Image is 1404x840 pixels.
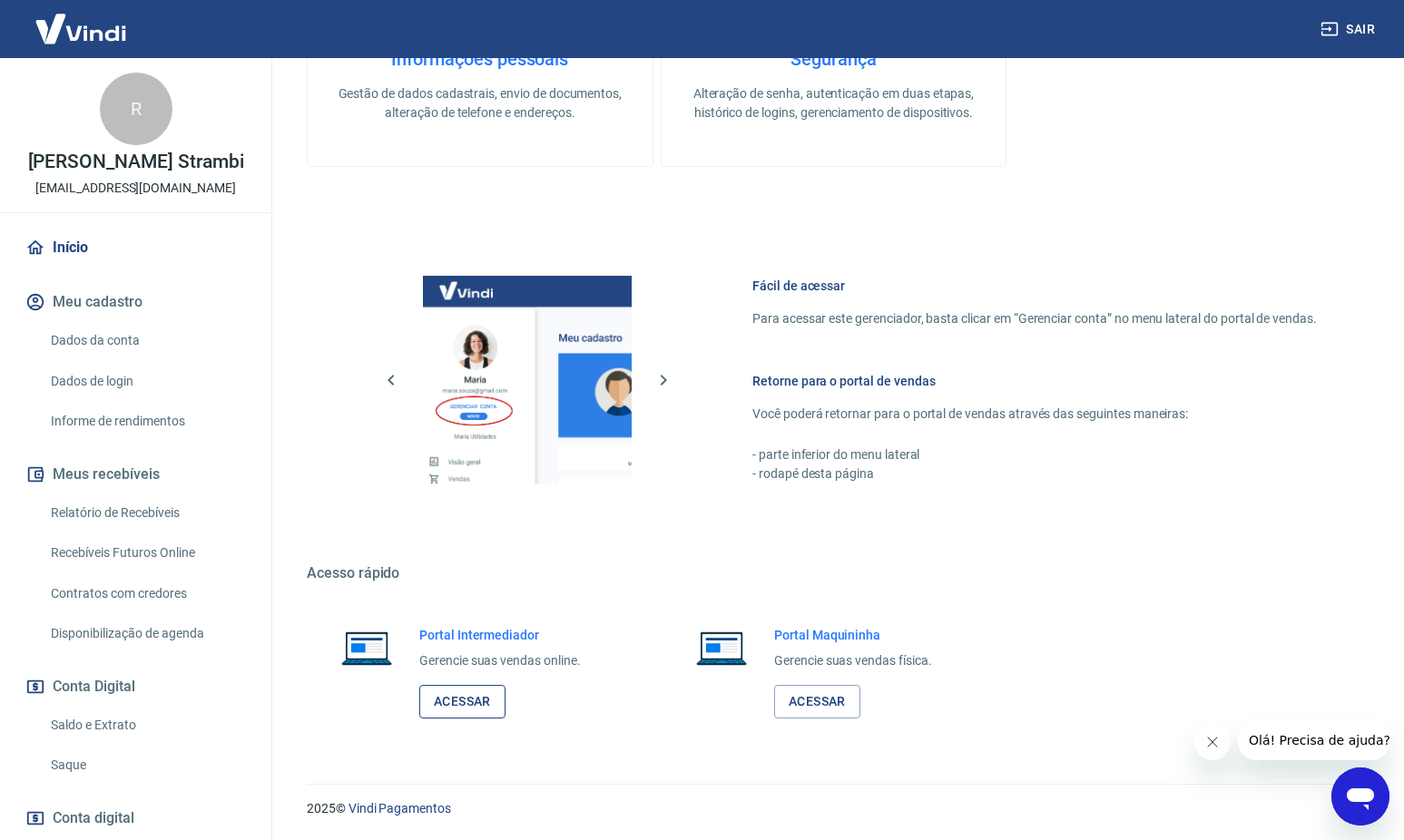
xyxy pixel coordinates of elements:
h4: Informações pessoais [337,48,623,70]
a: Início [22,228,250,268]
button: Meu cadastro [22,282,250,322]
a: Acessar [774,685,860,718]
p: [EMAIL_ADDRESS][DOMAIN_NAME] [35,179,236,198]
h6: Portal Intermediador [419,626,581,644]
p: - rodapé desta página [752,464,1317,483]
button: Meus recebíveis [22,454,250,494]
a: Saldo e Extrato [44,707,250,744]
a: Relatório de Recebíveis [44,494,250,532]
h5: Acesso rápido [307,564,1360,582]
a: Informe de rendimentos [44,403,250,440]
p: 2025 © [307,799,1360,818]
p: - parte inferior do menu lateral [752,445,1317,464]
a: Saque [44,747,250,784]
p: Alteração de senha, autenticação em duas etapas, histórico de logins, gerenciamento de dispositivos. [691,84,977,122]
p: Gerencie suas vendas online. [419,651,581,670]
iframe: Fechar mensagem [1194,724,1231,760]
h4: Segurança [691,48,977,70]
a: Conta digital [22,798,250,838]
a: Disponibilização de agenda [44,615,250,652]
a: Contratos com credores [44,575,250,612]
a: Vindi Pagamentos [349,801,451,816]
p: Gestão de dados cadastrais, envio de documentos, alteração de telefone e endereços. [337,84,623,122]
p: [PERSON_NAME] Strambi [28,152,244,171]
iframe: Mensagem da empresa [1238,720,1389,760]
h6: Fácil de acessar [752,277,1317,295]
a: Recebíveis Futuros Online [44,534,250,571]
span: Olá! Precisa de ajuda? [11,13,152,27]
button: Conta Digital [22,667,250,707]
h6: Retorne para o portal de vendas [752,372,1317,390]
a: Acessar [419,685,506,718]
a: Dados de login [44,363,250,400]
span: Conta digital [53,806,134,831]
img: Vindi [22,1,140,56]
img: Imagem de um notebook aberto [329,626,405,669]
p: Você poderá retornar para o portal de vendas através das seguintes maneiras: [752,405,1317,424]
iframe: Botão para abrir a janela de mensagens [1331,767,1389,825]
a: Dados da conta [44,322,250,359]
h6: Portal Maquininha [774,626,932,644]
p: Gerencie suas vendas física. [774,651,932,670]
img: Imagem da dashboard mostrando o botão de gerenciar conta na sidebar no lado esquerdo [423,276,632,484]
p: Para acessar este gerenciador, basta clicar em “Gerenciar conta” no menu lateral do portal de ven... [752,309,1317,328]
div: R [100,73,172,145]
button: Sair [1317,13,1382,46]
img: Imagem de um notebook aberto [683,626,760,669]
